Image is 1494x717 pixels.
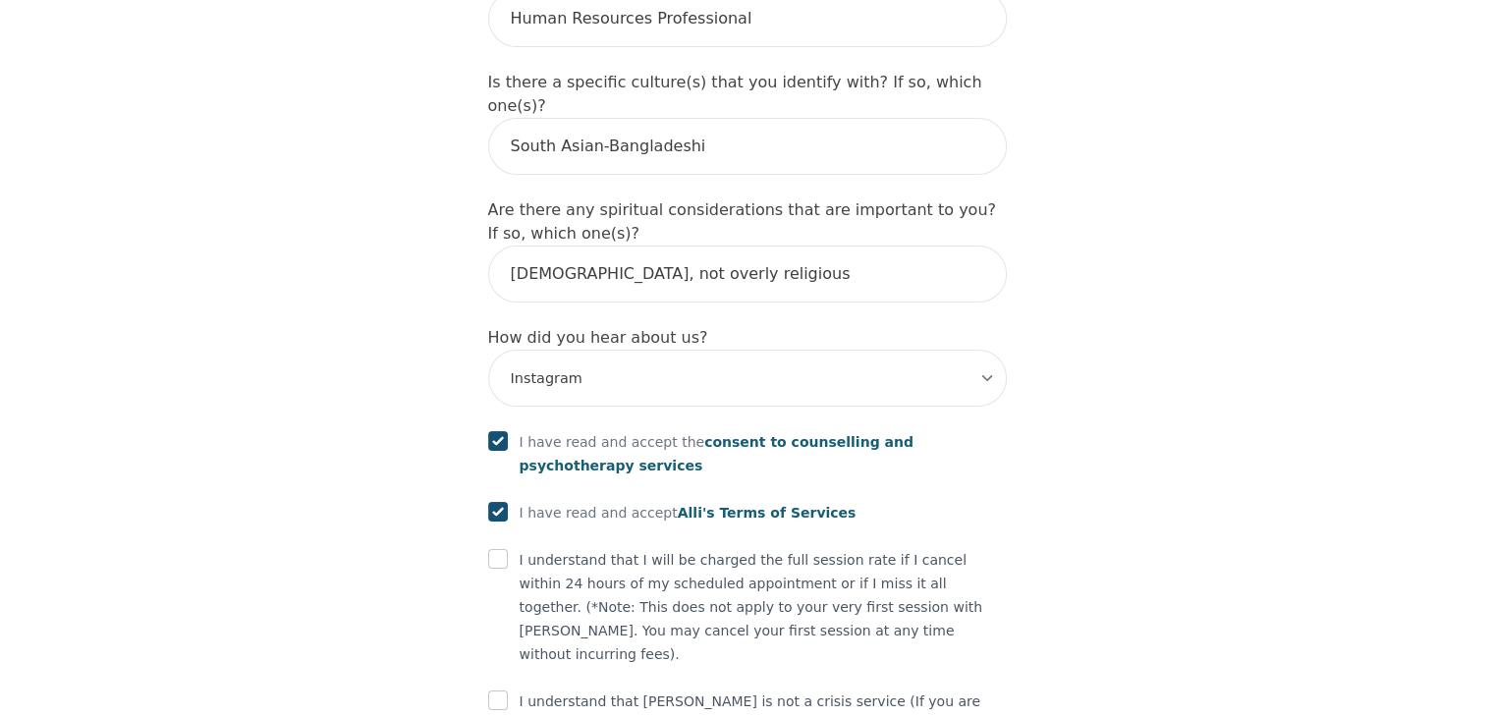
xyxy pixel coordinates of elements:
span: consent to counselling and psychotherapy services [520,434,913,473]
label: How did you hear about us? [488,328,708,347]
label: Are there any spiritual considerations that are important to you? If so, which one(s)? [488,200,996,243]
span: Alli's Terms of Services [678,505,857,521]
p: I have read and accept the [520,430,1007,477]
label: Is there a specific culture(s) that you identify with? If so, which one(s)? [488,73,982,115]
p: I understand that I will be charged the full session rate if I cancel within 24 hours of my sched... [520,548,1007,666]
p: I have read and accept [520,501,857,524]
